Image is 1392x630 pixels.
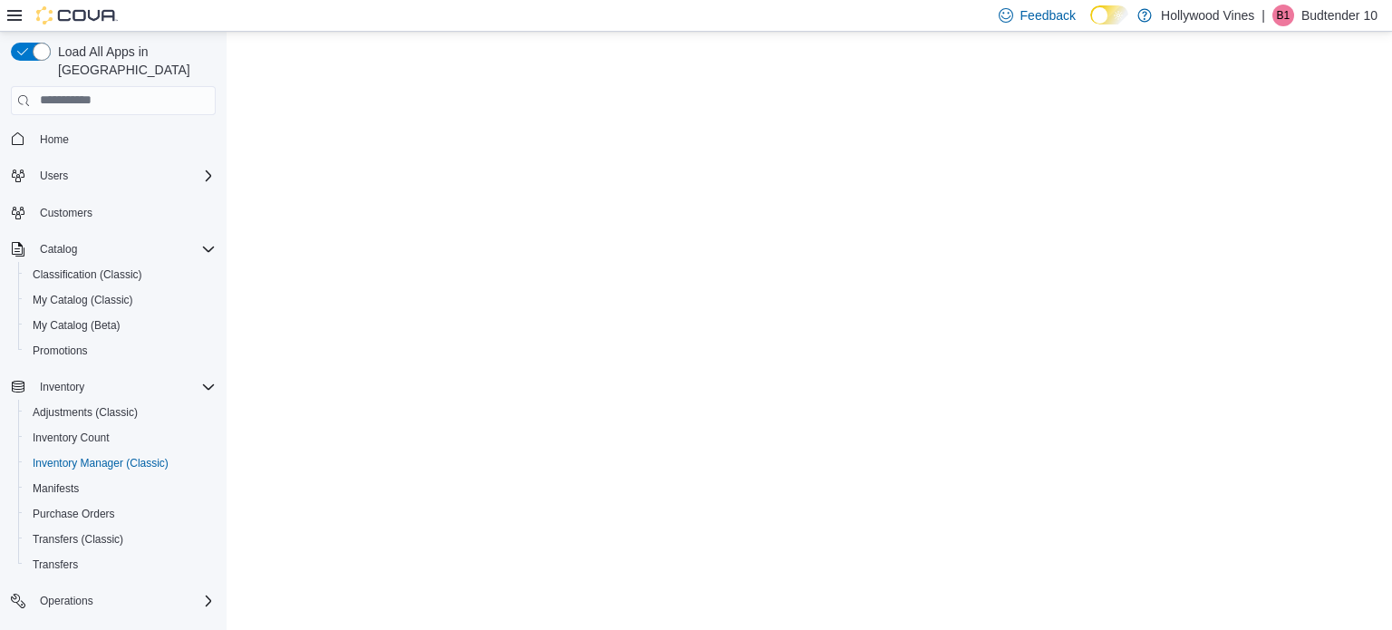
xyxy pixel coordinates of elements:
span: Purchase Orders [25,503,216,525]
span: Transfers [25,554,216,576]
a: Inventory Manager (Classic) [25,452,176,474]
span: Inventory [33,376,216,398]
span: Promotions [25,340,216,362]
span: Manifests [33,481,79,496]
span: Users [33,165,216,187]
a: Purchase Orders [25,503,122,525]
span: Promotions [33,344,88,358]
button: My Catalog (Classic) [18,287,223,313]
a: Adjustments (Classic) [25,402,145,423]
p: Hollywood Vines [1161,5,1254,26]
a: Classification (Classic) [25,264,150,286]
span: Inventory Count [25,427,216,449]
span: Purchase Orders [33,507,115,521]
button: Adjustments (Classic) [18,400,223,425]
span: Operations [40,594,93,608]
button: My Catalog (Beta) [18,313,223,338]
button: Inventory Manager (Classic) [18,451,223,476]
span: Inventory [40,380,84,394]
span: Transfers [33,557,78,572]
input: Dark Mode [1090,5,1128,24]
button: Transfers (Classic) [18,527,223,552]
button: Inventory Count [18,425,223,451]
span: My Catalog (Beta) [33,318,121,333]
span: Feedback [1020,6,1076,24]
span: Inventory Manager (Classic) [25,452,216,474]
span: Classification (Classic) [25,264,216,286]
span: My Catalog (Beta) [25,315,216,336]
span: Customers [33,201,216,224]
span: My Catalog (Classic) [33,293,133,307]
button: Users [33,165,75,187]
a: Manifests [25,478,86,499]
a: My Catalog (Beta) [25,315,128,336]
span: Dark Mode [1090,24,1091,25]
button: Purchase Orders [18,501,223,527]
button: Classification (Classic) [18,262,223,287]
div: Budtender 10 [1272,5,1294,26]
span: Manifests [25,478,216,499]
a: Promotions [25,340,95,362]
span: Classification (Classic) [33,267,142,282]
p: | [1261,5,1265,26]
button: Home [4,126,223,152]
span: Customers [40,206,92,220]
button: Catalog [33,238,84,260]
span: Home [40,132,69,147]
span: Inventory Manager (Classic) [33,456,169,470]
span: Catalog [40,242,77,257]
span: Inventory Count [33,431,110,445]
span: Load All Apps in [GEOGRAPHIC_DATA] [51,43,216,79]
a: Customers [33,202,100,224]
span: Home [33,128,216,150]
span: Transfers (Classic) [25,528,216,550]
button: Manifests [18,476,223,501]
span: Adjustments (Classic) [33,405,138,420]
span: Transfers (Classic) [33,532,123,547]
button: Operations [33,590,101,612]
span: Adjustments (Classic) [25,402,216,423]
span: Users [40,169,68,183]
p: Budtender 10 [1301,5,1377,26]
span: My Catalog (Classic) [25,289,216,311]
a: Transfers [25,554,85,576]
button: Inventory [4,374,223,400]
button: Users [4,163,223,189]
span: Catalog [33,238,216,260]
button: Promotions [18,338,223,363]
a: Transfers (Classic) [25,528,130,550]
button: Catalog [4,237,223,262]
a: My Catalog (Classic) [25,289,140,311]
span: Operations [33,590,216,612]
a: Home [33,129,76,150]
button: Operations [4,588,223,614]
a: Inventory Count [25,427,117,449]
button: Transfers [18,552,223,577]
button: Customers [4,199,223,226]
button: Inventory [33,376,92,398]
span: B1 [1277,5,1290,26]
img: Cova [36,6,118,24]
